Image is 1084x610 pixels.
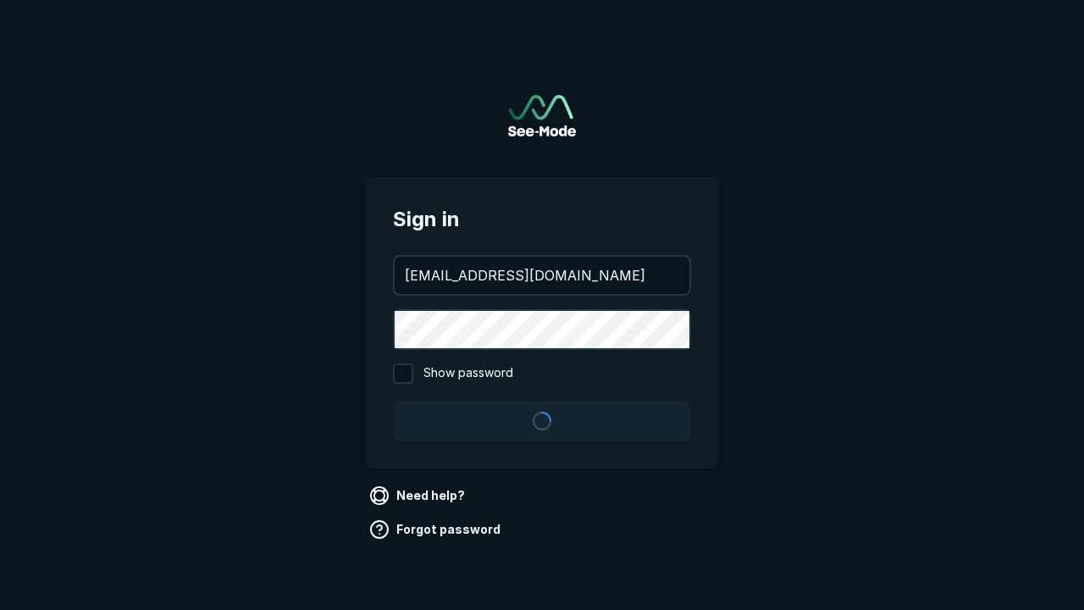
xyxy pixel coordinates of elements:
span: Sign in [393,204,691,235]
img: See-Mode Logo [508,95,576,136]
a: Need help? [366,482,472,509]
input: your@email.com [395,257,689,294]
a: Forgot password [366,516,507,543]
a: Go to sign in [508,95,576,136]
span: Show password [423,363,513,384]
